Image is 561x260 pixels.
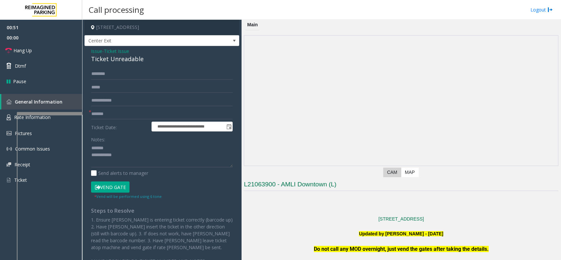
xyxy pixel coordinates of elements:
[244,180,558,191] h3: L21063900 - AMLI Downtown (L)
[314,246,489,252] span: Do not call any MOD overnight, just vend the gates after taking the details.
[14,161,30,168] span: Receipt
[245,20,259,30] div: Main
[530,6,553,13] a: Logout
[91,181,129,193] button: Vend Gate
[91,208,233,214] h4: Steps to Resolve
[401,168,419,177] label: Map
[14,114,51,120] span: Rate Information
[91,216,233,251] p: 1. Ensure [PERSON_NAME] is entering ticket correctly (barcode up) 2. Have [PERSON_NAME] insert th...
[91,134,105,143] label: Notes:
[85,2,147,18] h3: Call processing
[91,48,102,55] span: Issue
[13,47,32,54] span: Hang Up
[89,122,150,131] label: Ticket Date:
[104,48,129,55] span: Ticket Issue
[378,216,424,222] a: [STREET_ADDRESS]
[15,99,62,105] span: General Information
[15,146,50,152] span: Common Issues
[94,194,162,199] small: Vend will be performed using 6 tone
[102,48,129,54] span: -
[7,99,12,104] img: 'icon'
[7,177,11,183] img: 'icon'
[13,78,26,85] span: Pause
[15,130,32,136] span: Pictures
[7,131,12,135] img: 'icon'
[1,94,82,109] a: General Information
[15,62,26,69] span: Dtmf
[383,168,401,177] label: CAM
[7,114,11,120] img: 'icon'
[91,55,233,63] div: Ticket Unreadable
[359,231,443,236] b: Updated by [PERSON_NAME] - [DATE]
[91,170,148,177] label: Send alerts to manager
[85,35,208,46] span: Center Exit
[84,20,239,35] h4: [STREET_ADDRESS]
[7,146,12,152] img: 'icon'
[7,162,11,167] img: 'icon'
[14,177,27,183] span: Ticket
[548,6,553,13] img: logout
[225,122,232,131] span: Toggle popup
